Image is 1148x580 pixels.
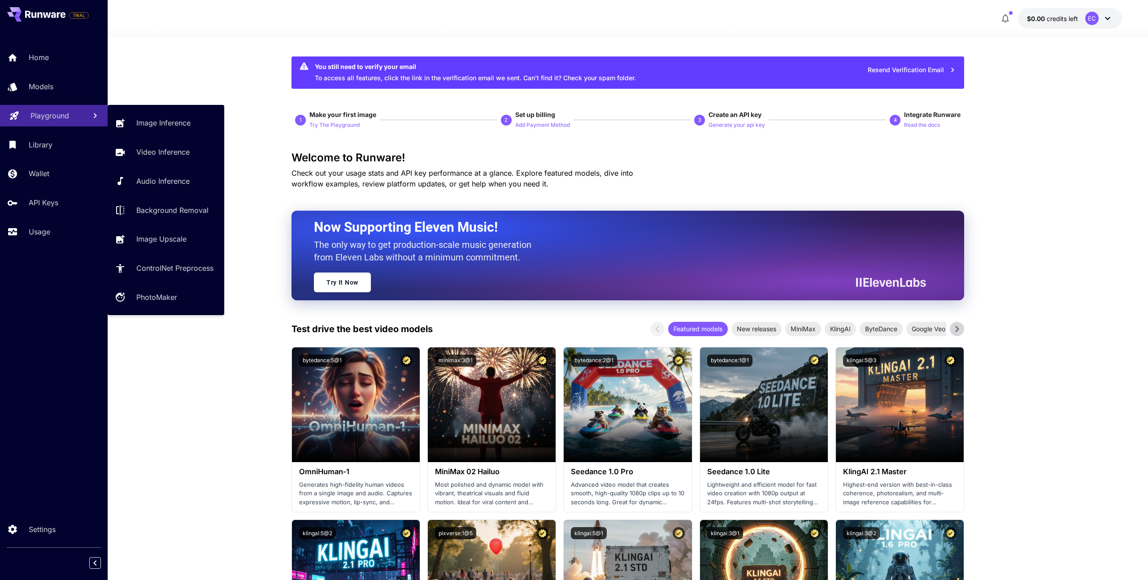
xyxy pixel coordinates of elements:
span: MiniMax [785,324,821,333]
button: $0.00 [1018,8,1122,29]
h3: OmniHuman‑1 [299,467,413,476]
a: Image Inference [108,112,224,134]
span: New releases [731,324,782,333]
p: Most polished and dynamic model with vibrant, theatrical visuals and fluid motion. Ideal for vira... [435,480,548,507]
button: Certified Model – Vetted for best performance and includes a commercial license. [673,355,685,367]
span: KlingAI [825,324,856,333]
button: Certified Model – Vetted for best performance and includes a commercial license. [673,527,685,539]
button: klingai:5@3 [843,355,880,367]
p: Generates high-fidelity human videos from a single image and audio. Captures expressive motion, l... [299,480,413,507]
a: Try It Now [314,273,371,292]
button: Certified Model – Vetted for best performance and includes a commercial license. [944,355,957,367]
button: Certified Model – Vetted for best performance and includes a commercial license. [809,527,821,539]
span: Add your payment card to enable full platform functionality. [69,10,89,21]
button: Certified Model – Vetted for best performance and includes a commercial license. [536,527,548,539]
button: klingai:3@1 [707,527,743,539]
p: Try The Playground [309,121,360,130]
a: Image Upscale [108,228,224,250]
button: Certified Model – Vetted for best performance and includes a commercial license. [944,527,957,539]
div: You still need to verify your email [315,62,636,71]
p: Video Inference [136,147,190,157]
button: Certified Model – Vetted for best performance and includes a commercial license. [400,355,413,367]
span: Google Veo [906,324,951,333]
h3: Seedance 1.0 Pro [571,467,684,476]
p: Test drive the best video models [291,322,433,336]
button: Certified Model – Vetted for best performance and includes a commercial license. [536,355,548,367]
p: Settings [29,524,56,535]
button: bytedance:1@1 [707,355,752,367]
p: Image Inference [136,117,191,128]
p: Audio Inference [136,176,190,186]
p: 2 [504,116,508,124]
div: EC [1085,12,1099,25]
p: 3 [698,116,701,124]
button: Certified Model – Vetted for best performance and includes a commercial license. [400,527,413,539]
p: Generate your api key [709,121,765,130]
button: Collapse sidebar [89,557,101,569]
div: Collapse sidebar [96,555,108,571]
p: Library [29,139,52,150]
button: klingai:3@2 [843,527,880,539]
img: alt [700,347,828,462]
p: Models [29,81,53,92]
span: ByteDance [860,324,903,333]
span: $0.00 [1027,15,1047,22]
a: Video Inference [108,141,224,163]
h3: KlingAI 2.1 Master [843,467,957,476]
p: Advanced video model that creates smooth, high-quality 1080p clips up to 10 seconds long. Great f... [571,480,684,507]
span: Set up billing [515,111,555,118]
button: Certified Model – Vetted for best performance and includes a commercial license. [809,355,821,367]
p: PhotoMaker [136,292,177,303]
button: klingai:5@1 [571,527,607,539]
button: bytedance:5@1 [299,355,345,367]
p: 1 [299,116,302,124]
img: alt [428,347,556,462]
span: credits left [1047,15,1078,22]
a: Audio Inference [108,170,224,192]
span: Make your first image [309,111,376,118]
span: Integrate Runware [904,111,961,118]
button: klingai:5@2 [299,527,336,539]
button: minimax:3@1 [435,355,476,367]
p: Wallet [29,168,49,179]
p: Highest-end version with best-in-class coherence, photorealism, and multi-image reference capabil... [843,480,957,507]
h3: MiniMax 02 Hailuo [435,467,548,476]
p: ControlNet Preprocess [136,263,213,273]
span: TRIAL [70,12,88,19]
img: alt [292,347,420,462]
span: Create an API key [709,111,761,118]
span: Check out your usage stats and API key performance at a glance. Explore featured models, dive int... [291,169,633,188]
button: bytedance:2@1 [571,355,617,367]
a: Background Removal [108,199,224,221]
p: API Keys [29,197,58,208]
p: Playground [30,110,69,121]
p: Lightweight and efficient model for fast video creation with 1080p output at 24fps. Features mult... [707,480,821,507]
p: Usage [29,226,50,237]
p: Read the docs [904,121,940,130]
button: Resend Verification Email [863,61,961,79]
img: alt [564,347,691,462]
div: $0.00 [1027,14,1078,23]
p: Image Upscale [136,234,187,244]
h2: Now Supporting Eleven Music! [314,219,919,236]
p: Add Payment Method [515,121,570,130]
p: Home [29,52,49,63]
span: Featured models [668,324,728,333]
h3: Seedance 1.0 Lite [707,467,821,476]
a: ControlNet Preprocess [108,257,224,279]
a: PhotoMaker [108,286,224,308]
div: To access all features, click the link in the verification email we sent. Can’t find it? Check yo... [315,59,636,86]
p: The only way to get production-scale music generation from Eleven Labs without a minimum commitment. [314,238,538,264]
button: pixverse:1@5 [435,527,476,539]
p: 4 [894,116,897,124]
p: Background Removal [136,205,209,216]
img: alt [836,347,964,462]
h3: Welcome to Runware! [291,151,964,164]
